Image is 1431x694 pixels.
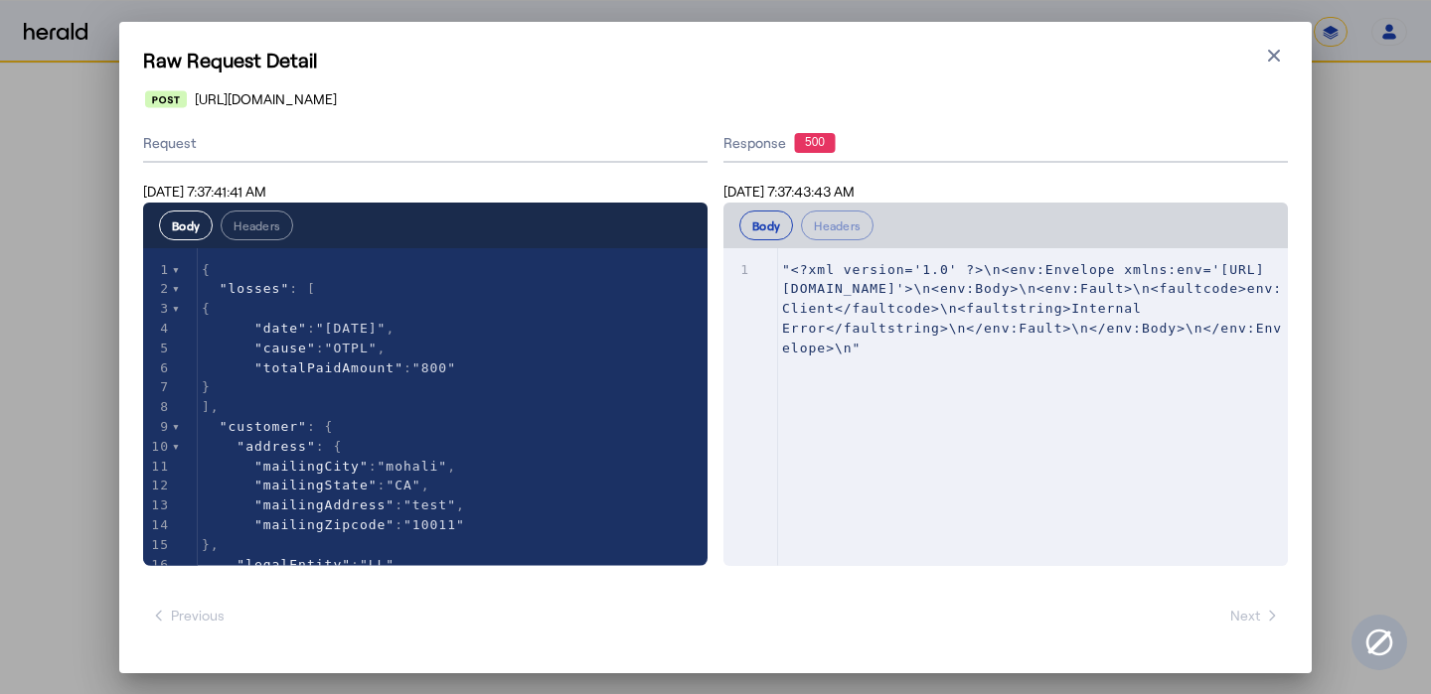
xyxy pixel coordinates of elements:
[316,321,387,336] span: "[DATE]"
[782,262,1282,355] span: "<?xml version='1.0' ?>\n<env:Envelope xmlns:env='[URL][DOMAIN_NAME]'>\n<env:Body>\n<env:Fault>\n...
[202,419,334,434] span: : {
[412,360,456,375] span: "800"
[143,555,172,575] div: 16
[143,397,172,417] div: 8
[202,478,430,492] span: : ,
[254,321,307,336] span: "date"
[723,133,1288,153] div: Response
[143,535,172,555] div: 15
[202,439,342,454] span: : {
[202,301,211,316] span: {
[220,281,290,296] span: "losses"
[143,515,172,535] div: 14
[202,557,403,572] span: : ,
[143,358,172,378] div: 6
[202,379,211,394] span: }
[202,517,465,532] span: :
[143,476,172,495] div: 12
[202,360,456,375] span: :
[159,210,213,240] button: Body
[143,299,172,319] div: 3
[143,377,172,397] div: 7
[195,89,337,109] span: [URL][DOMAIN_NAME]
[143,457,172,477] div: 11
[237,557,351,572] span: "legalEntity"
[325,341,378,355] span: "OTPL"
[403,497,456,512] span: "test"
[202,537,220,552] span: },
[739,210,793,240] button: Body
[143,437,172,457] div: 10
[143,339,172,358] div: 5
[378,459,448,474] span: "mohali"
[202,459,456,474] span: : ,
[801,210,874,240] button: Headers
[202,321,395,336] span: : ,
[143,279,172,299] div: 2
[143,417,172,437] div: 9
[143,260,172,280] div: 1
[805,135,825,149] text: 500
[254,517,395,532] span: "mailingZipcode"
[202,399,220,414] span: ],
[151,606,225,625] span: Previous
[1230,606,1280,625] span: Next
[220,419,307,434] span: "customer"
[386,478,420,492] span: "CA"
[360,557,395,572] span: "LL"
[202,281,316,296] span: : [
[202,497,465,512] span: : ,
[143,46,1288,73] h1: Raw Request Detail
[202,341,386,355] span: : ,
[237,439,315,454] span: "address"
[143,319,172,339] div: 4
[723,260,752,280] div: 1
[254,341,316,355] span: "cause"
[202,262,211,277] span: {
[143,183,266,200] span: [DATE] 7:37:41:41 AM
[1222,598,1288,633] button: Next
[403,517,465,532] span: "10011"
[221,210,293,240] button: Headers
[254,497,395,512] span: "mailingAddress"
[143,495,172,515] div: 13
[254,360,403,375] span: "totalPaidAmount"
[143,598,233,633] button: Previous
[143,125,708,163] div: Request
[254,459,369,474] span: "mailingCity"
[723,183,855,200] span: [DATE] 7:37:43:43 AM
[254,478,378,492] span: "mailingState"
